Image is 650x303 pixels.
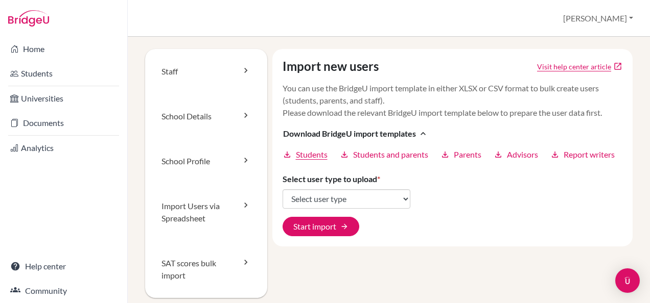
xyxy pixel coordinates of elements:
[615,268,640,293] div: Open Intercom Messenger
[550,150,560,159] i: download
[613,62,622,71] a: open_in_new
[2,256,125,276] a: Help center
[418,129,428,139] i: expand_less
[340,222,349,231] span: arrow_forward
[283,148,328,161] a: downloadStudents
[283,127,429,140] button: Download BridgeU import templatesexpand_less
[283,173,380,185] label: Select user type to upload
[2,138,125,158] a: Analytics
[8,10,49,27] img: Bridge-U
[283,59,379,74] h4: Import new users
[283,128,416,140] span: Download BridgeU import templates
[145,184,267,241] a: Import Users via Spreadsheet
[454,148,481,161] span: Parents
[2,281,125,301] a: Community
[440,148,481,161] a: downloadParents
[283,148,623,161] div: Download BridgeU import templatesexpand_less
[2,113,125,133] a: Documents
[537,61,611,72] a: Click to open Tracking student registration article in a new tab
[494,148,538,161] a: downloadAdvisors
[283,150,292,159] i: download
[440,150,450,159] i: download
[145,94,267,139] a: School Details
[283,82,623,119] p: You can use the BridgeU import template in either XLSX or CSV format to bulk create users (studen...
[507,148,538,161] span: Advisors
[2,63,125,84] a: Students
[2,88,125,109] a: Universities
[145,139,267,184] a: School Profile
[340,148,428,161] a: downloadStudents and parents
[559,9,638,28] button: [PERSON_NAME]
[283,217,359,236] button: Start import
[145,49,267,94] a: Staff
[296,148,328,161] span: Students
[550,148,615,161] a: downloadReport writers
[340,150,349,159] i: download
[2,39,125,59] a: Home
[145,241,267,298] a: SAT scores bulk import
[564,148,615,161] span: Report writers
[494,150,503,159] i: download
[353,148,428,161] span: Students and parents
